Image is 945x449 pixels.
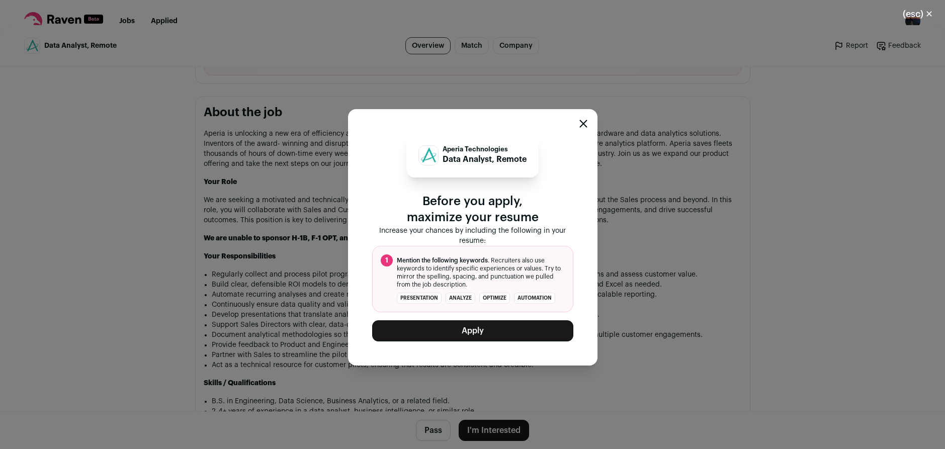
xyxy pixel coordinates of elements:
p: Aperia Technologies [443,145,527,153]
li: optimize [479,293,510,304]
li: analyze [446,293,475,304]
img: a324bd88494cb35d2021cc8948a9599bf5fda26fe589a01735de5206f72cf41b.jpg [419,146,438,165]
button: Close modal [579,120,587,128]
button: Apply [372,320,573,341]
li: automation [514,293,555,304]
span: Mention the following keywords [397,257,488,263]
button: Close modal [891,3,945,25]
span: 1 [381,254,393,266]
span: . Recruiters also use keywords to identify specific experiences or values. Try to mirror the spel... [397,256,565,289]
p: Data Analyst, Remote [443,153,527,165]
p: Before you apply, maximize your resume [372,194,573,226]
li: presentation [397,293,442,304]
p: Increase your chances by including the following in your resume: [372,226,573,246]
